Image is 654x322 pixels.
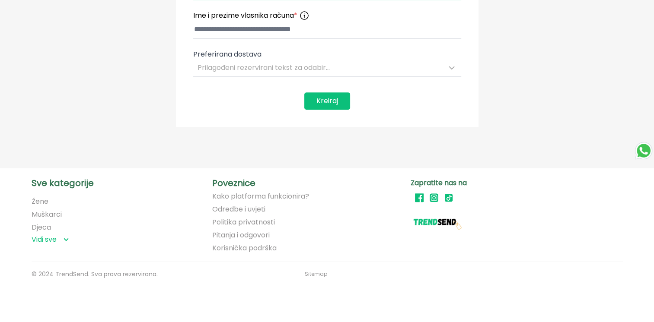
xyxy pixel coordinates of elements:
[32,222,51,232] a: Djeca
[32,196,48,206] a: Žene
[411,208,463,234] img: logo
[212,193,309,200] a: Kako platforma funkcionira?
[212,244,277,252] a: Korisnička podrška
[32,179,209,187] p: Sve kategorije
[193,49,262,59] span: Preferirana dostava
[305,270,327,278] a: Sitemap
[212,218,275,226] a: Politika privatnosti
[411,179,606,187] p: Zapratite nas na
[193,10,297,21] span: Ime i prezime vlasnika računa
[198,63,330,73] span: Prilagođeni rezervirani tekst za odabir...
[212,231,270,239] a: Pitanja i odgovori
[32,270,300,278] p: © 2024 TrendSend. Sva prava rezervirana.
[212,205,265,213] a: Odredbe i uvjeti
[212,179,407,187] p: Poveznice
[32,235,69,244] button: Vidi sve
[32,209,62,219] a: Muškarci
[32,235,57,244] span: Vidi sve
[304,92,350,110] button: Kreiraj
